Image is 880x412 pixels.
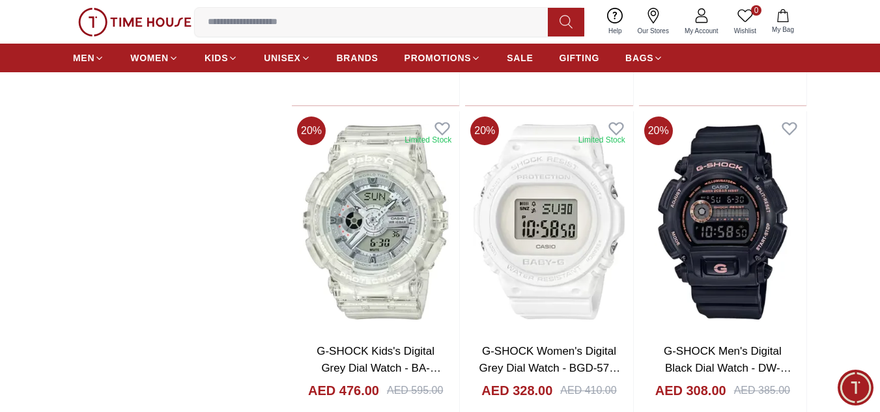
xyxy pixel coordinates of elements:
[578,135,625,145] div: Limited Stock
[767,25,799,34] span: My Bag
[481,381,552,400] h4: AED 328.00
[317,345,441,391] a: G-SHOCK Kids's Digital Grey Dial Watch - BA-110CR-7A
[130,51,169,64] span: WOMEN
[3,283,257,348] textarea: We are here to help you
[405,46,481,70] a: PROMOTIONS
[664,345,791,391] a: G-SHOCK Men's Digital Black Dial Watch - DW-9052GBX-1A4
[507,51,533,64] span: SALE
[764,7,802,37] button: My Bag
[308,381,379,400] h4: AED 476.00
[630,5,677,38] a: Our Stores
[751,5,761,16] span: 0
[644,117,673,145] span: 20 %
[22,201,195,261] span: Hey there! Need help finding the perfect watch? I'm here if you have any questions or need a quic...
[205,51,228,64] span: KIDS
[297,117,326,145] span: 20 %
[838,370,873,405] div: Chat Widget
[205,46,238,70] a: KIDS
[174,256,207,264] span: 03:21 PM
[734,383,790,398] div: AED 385.00
[655,381,726,400] h4: AED 308.00
[559,51,599,64] span: GIFTING
[560,383,616,398] div: AED 410.00
[625,46,663,70] a: BAGS
[292,111,459,333] img: G-SHOCK Kids's Digital Grey Dial Watch - BA-110CR-7A
[603,26,627,36] span: Help
[387,383,443,398] div: AED 595.00
[13,174,257,188] div: Time House Support
[69,17,218,29] div: Time House Support
[73,46,104,70] a: MEN
[465,111,632,333] img: G-SHOCK Women's Digital Grey Dial Watch - BGD-570-7DR
[625,51,653,64] span: BAGS
[679,26,724,36] span: My Account
[470,117,499,145] span: 20 %
[40,12,62,34] img: Profile picture of Time House Support
[479,345,621,391] a: G-SHOCK Women's Digital Grey Dial Watch - BGD-570-7DR
[507,46,533,70] a: SALE
[639,111,806,333] img: G-SHOCK Men's Digital Black Dial Watch - DW-9052GBX-1A4
[405,135,451,145] div: Limited Stock
[601,5,630,38] a: Help
[632,26,674,36] span: Our Stores
[337,51,378,64] span: BRANDS
[726,5,764,38] a: 0Wishlist
[73,51,94,64] span: MEN
[337,46,378,70] a: BRANDS
[559,46,599,70] a: GIFTING
[729,26,761,36] span: Wishlist
[405,51,472,64] span: PROMOTIONS
[130,46,178,70] a: WOMEN
[264,51,300,64] span: UNISEX
[78,8,192,36] img: ...
[264,46,310,70] a: UNISEX
[74,199,87,213] em: Blush
[10,10,36,36] em: Back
